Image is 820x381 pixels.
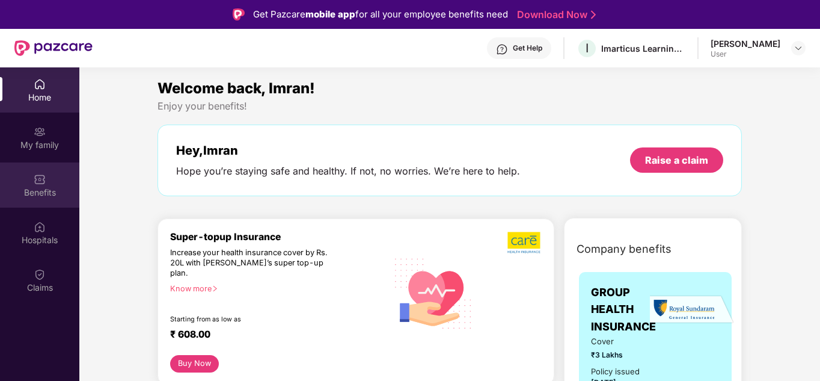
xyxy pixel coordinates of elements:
img: svg+xml;base64,PHN2ZyB4bWxucz0iaHR0cDovL3d3dy53My5vcmcvMjAwMC9zdmciIHhtbG5zOnhsaW5rPSJodHRwOi8vd3... [387,246,480,340]
div: Starting from as low as [170,315,336,324]
a: Download Now [517,8,592,21]
div: ₹ 608.00 [170,329,375,343]
div: Increase your health insurance cover by Rs. 20L with [PERSON_NAME]’s super top-up plan. [170,248,335,279]
span: Cover [591,335,647,348]
span: GROUP HEALTH INSURANCE [591,284,656,335]
div: Imarticus Learning Private Limited [601,43,685,54]
img: svg+xml;base64,PHN2ZyBpZD0iQmVuZWZpdHMiIHhtbG5zPSJodHRwOi8vd3d3LnczLm9yZy8yMDAwL3N2ZyIgd2lkdGg9Ij... [34,173,46,185]
span: right [212,285,218,292]
div: User [711,49,780,59]
img: svg+xml;base64,PHN2ZyB3aWR0aD0iMjAiIGhlaWdodD0iMjAiIHZpZXdCb3g9IjAgMCAyMCAyMCIgZmlsbD0ibm9uZSIgeG... [34,126,46,138]
div: Enjoy your benefits! [158,100,742,113]
span: ₹3 Lakhs [591,349,647,361]
div: Get Pazcare for all your employee benefits need [253,7,508,22]
div: Policy issued [591,365,640,378]
img: b5dec4f62d2307b9de63beb79f102df3.png [507,231,542,254]
div: Know more [170,284,380,293]
button: Buy Now [170,355,219,373]
div: Get Help [513,43,542,53]
span: Company benefits [577,241,672,258]
strong: mobile app [305,8,355,20]
div: Hope you’re staying safe and healthy. If not, no worries. We’re here to help. [176,165,520,178]
div: Hey, Imran [176,143,520,158]
div: [PERSON_NAME] [711,38,780,49]
img: Stroke [591,8,596,21]
div: Super-topup Insurance [170,231,387,243]
span: I [586,41,589,55]
img: svg+xml;base64,PHN2ZyBpZD0iRHJvcGRvd24tMzJ4MzIiIHhtbG5zPSJodHRwOi8vd3d3LnczLm9yZy8yMDAwL3N2ZyIgd2... [794,43,803,53]
img: Logo [233,8,245,20]
img: insurerLogo [650,295,734,324]
img: svg+xml;base64,PHN2ZyBpZD0iSGVscC0zMngzMiIgeG1sbnM9Imh0dHA6Ly93d3cudzMub3JnLzIwMDAvc3ZnIiB3aWR0aD... [496,43,508,55]
img: New Pazcare Logo [14,40,93,56]
div: Raise a claim [645,153,708,167]
img: svg+xml;base64,PHN2ZyBpZD0iSG9zcGl0YWxzIiB4bWxucz0iaHR0cDovL3d3dy53My5vcmcvMjAwMC9zdmciIHdpZHRoPS... [34,221,46,233]
img: svg+xml;base64,PHN2ZyBpZD0iQ2xhaW0iIHhtbG5zPSJodHRwOi8vd3d3LnczLm9yZy8yMDAwL3N2ZyIgd2lkdGg9IjIwIi... [34,268,46,280]
span: Welcome back, Imran! [158,79,315,97]
img: svg+xml;base64,PHN2ZyBpZD0iSG9tZSIgeG1sbnM9Imh0dHA6Ly93d3cudzMub3JnLzIwMDAvc3ZnIiB3aWR0aD0iMjAiIG... [34,78,46,90]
